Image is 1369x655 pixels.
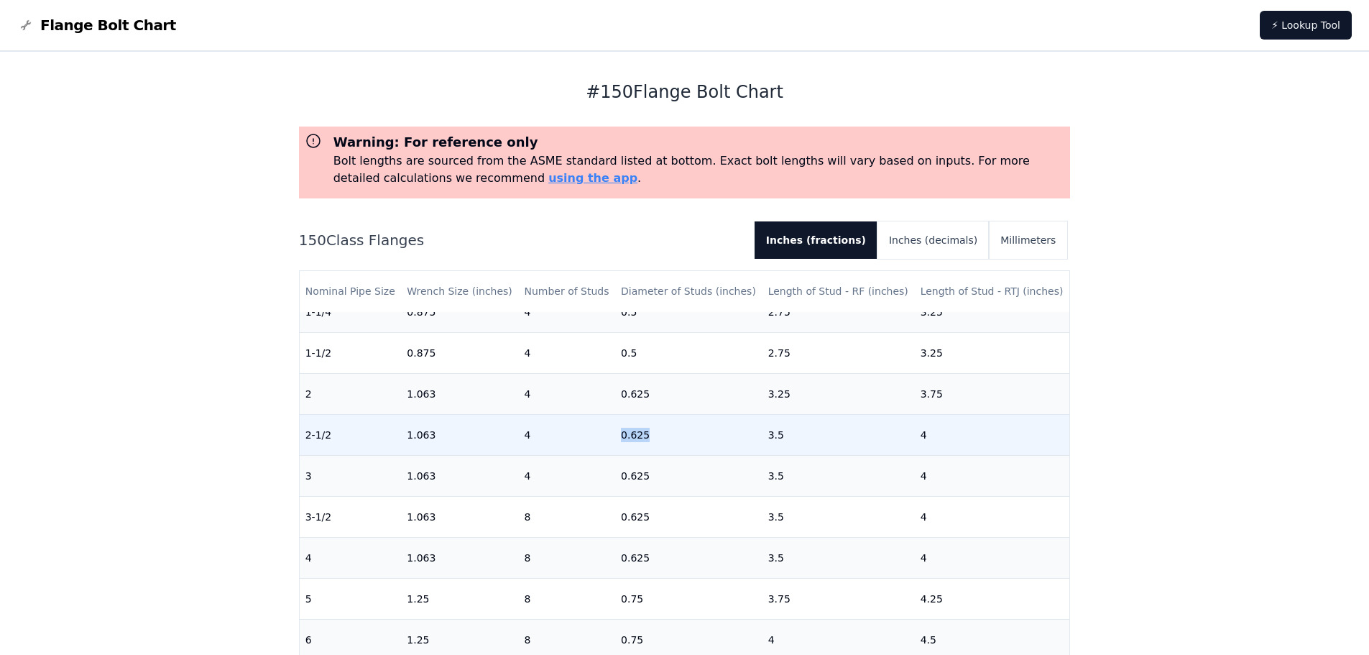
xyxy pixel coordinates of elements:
[615,455,762,496] td: 0.625
[300,373,402,414] td: 2
[40,15,176,35] span: Flange Bolt Chart
[300,578,402,619] td: 5
[401,578,518,619] td: 1.25
[300,271,402,312] th: Nominal Pipe Size
[300,332,402,373] td: 1-1/2
[518,496,615,537] td: 8
[762,332,915,373] td: 2.75
[762,455,915,496] td: 3.5
[762,373,915,414] td: 3.25
[915,578,1070,619] td: 4.25
[518,271,615,312] th: Number of Studs
[915,455,1070,496] td: 4
[615,373,762,414] td: 0.625
[518,332,615,373] td: 4
[401,414,518,455] td: 1.063
[17,15,176,35] a: Flange Bolt Chart LogoFlange Bolt Chart
[915,332,1070,373] td: 3.25
[299,81,1071,104] h1: # 150 Flange Bolt Chart
[300,414,402,455] td: 2-1/2
[762,578,915,619] td: 3.75
[615,271,762,312] th: Diameter of Studs (inches)
[915,414,1070,455] td: 4
[401,271,518,312] th: Wrench Size (inches)
[333,132,1065,152] h3: Warning: For reference only
[877,221,989,259] button: Inches (decimals)
[615,332,762,373] td: 0.5
[300,496,402,537] td: 3-1/2
[17,17,34,34] img: Flange Bolt Chart Logo
[615,414,762,455] td: 0.625
[518,414,615,455] td: 4
[518,537,615,578] td: 8
[518,373,615,414] td: 4
[401,537,518,578] td: 1.063
[762,496,915,537] td: 3.5
[915,537,1070,578] td: 4
[300,455,402,496] td: 3
[915,271,1070,312] th: Length of Stud - RTJ (inches)
[401,373,518,414] td: 1.063
[518,578,615,619] td: 8
[401,496,518,537] td: 1.063
[915,496,1070,537] td: 4
[762,414,915,455] td: 3.5
[518,455,615,496] td: 4
[333,152,1065,187] p: Bolt lengths are sourced from the ASME standard listed at bottom. Exact bolt lengths will vary ba...
[300,537,402,578] td: 4
[989,221,1067,259] button: Millimeters
[1260,11,1352,40] a: ⚡ Lookup Tool
[299,230,743,250] h2: 150 Class Flanges
[762,537,915,578] td: 3.5
[755,221,877,259] button: Inches (fractions)
[548,171,637,185] a: using the app
[401,332,518,373] td: 0.875
[401,455,518,496] td: 1.063
[615,578,762,619] td: 0.75
[915,373,1070,414] td: 3.75
[615,537,762,578] td: 0.625
[615,496,762,537] td: 0.625
[762,271,915,312] th: Length of Stud - RF (inches)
